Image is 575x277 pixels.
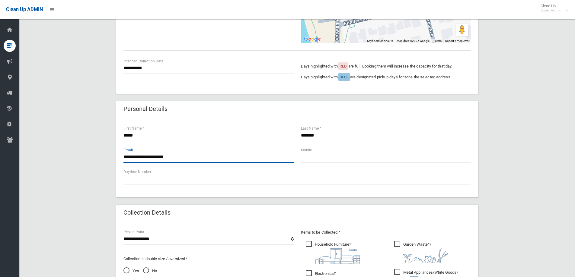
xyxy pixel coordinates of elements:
p: Items to be Collected * [301,229,471,236]
small: Super Admin [541,8,561,13]
p: Collection is double size / oversized * [123,255,294,263]
a: Open this area in Google Maps (opens a new window) [302,35,322,43]
header: Collection Details [116,207,178,219]
span: BLUE [340,75,349,79]
button: Keyboard shortcuts [367,39,393,43]
span: Clean Up ADMIN [6,7,43,12]
a: Terms (opens in new tab) [433,39,442,42]
i: ? [403,242,449,263]
span: Yes [123,267,139,275]
i: ? [315,242,360,264]
header: Personal Details [116,103,175,115]
span: No [143,267,157,275]
span: Clean Up [538,4,567,13]
img: aa9efdbe659d29b613fca23ba79d85cb.png [315,248,360,264]
span: Household Furniture [306,241,360,264]
img: Google [302,35,322,43]
span: RED [340,64,347,68]
button: Drag Pegman onto the map to open Street View [456,24,468,36]
a: Report a map error [445,39,469,42]
span: Garden Waste* [394,241,449,263]
img: 4fd8a5c772b2c999c83690221e5242e0.png [403,248,449,263]
p: Days highlighted with are designated pickup days for zone the selected address. [301,74,471,81]
span: Map data ©2025 Google [397,39,430,42]
p: Days highlighted with are full. Booking them will increase the capacity for that day. [301,63,471,70]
